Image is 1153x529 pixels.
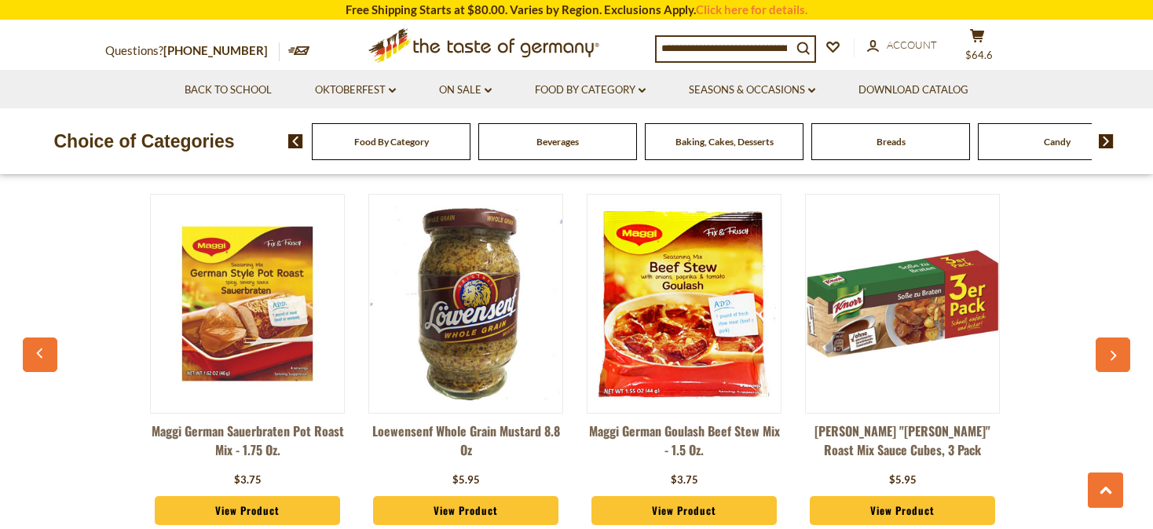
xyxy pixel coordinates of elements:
[150,421,345,469] a: Maggi German Sauerbraten Pot Roast Mix - 1.75 oz.
[315,82,396,99] a: Oktoberfest
[805,421,1000,469] a: [PERSON_NAME] "[PERSON_NAME]" Roast Mix Sauce Cubes, 3 pack
[675,136,774,148] a: Baking, Cakes, Desserts
[810,496,995,526] a: View Product
[452,472,480,488] div: $5.95
[867,37,937,54] a: Account
[1099,134,1114,148] img: next arrow
[354,136,429,148] a: Food By Category
[806,207,999,400] img: Knorr
[858,82,968,99] a: Download Catalog
[536,136,579,148] a: Beverages
[369,207,562,400] img: Loewensenf Whole Grain Mustard 8.8 oz
[696,2,807,16] a: Click here for details.
[954,28,1001,67] button: $64.6
[1044,136,1071,148] a: Candy
[689,82,815,99] a: Seasons & Occasions
[587,421,781,469] a: Maggi German Goulash Beef Stew Mix - 1.5 oz.
[889,472,917,488] div: $5.95
[163,43,268,57] a: [PHONE_NUMBER]
[887,38,937,51] span: Account
[535,82,646,99] a: Food By Category
[439,82,492,99] a: On Sale
[373,496,558,526] a: View Product
[587,207,781,400] img: Maggi German Goulash Beef Stew Mix - 1.5 oz.
[591,496,777,526] a: View Product
[234,472,262,488] div: $3.75
[671,472,698,488] div: $3.75
[965,49,993,61] span: $64.6
[151,207,344,400] img: Maggi German Sauerbraten Pot Roast Mix - 1.75 oz.
[105,41,280,61] p: Questions?
[185,82,272,99] a: Back to School
[368,421,563,469] a: Loewensenf Whole Grain Mustard 8.8 oz
[155,496,340,526] a: View Product
[288,134,303,148] img: previous arrow
[877,136,906,148] a: Breads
